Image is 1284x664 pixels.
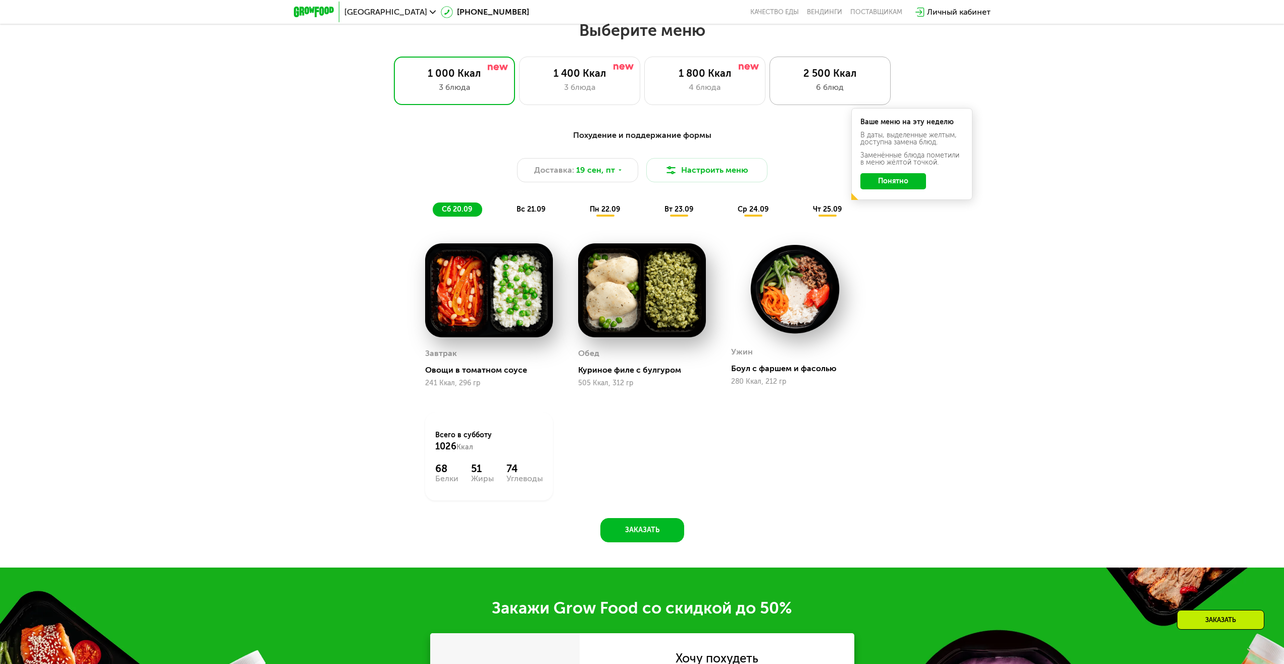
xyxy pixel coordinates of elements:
div: 68 [435,463,458,475]
div: 2 500 Ккал [780,67,880,79]
div: 4 блюда [655,81,755,93]
div: Заменённые блюда пометили в меню жёлтой точкой. [860,152,963,166]
div: Жиры [471,475,494,483]
span: вт 23.09 [664,205,693,214]
div: Ужин [731,344,753,360]
span: 19 сен, пт [576,164,615,176]
a: [PHONE_NUMBER] [441,6,529,18]
div: Хочу похудеть [676,653,758,664]
button: Настроить меню [646,158,767,182]
div: Заказать [1177,610,1264,630]
div: Углеводы [506,475,543,483]
div: поставщикам [850,8,902,16]
a: Качество еды [750,8,799,16]
div: Завтрак [425,346,457,361]
div: 1 800 Ккал [655,67,755,79]
div: 1 000 Ккал [404,67,504,79]
span: ср 24.09 [738,205,768,214]
span: вс 21.09 [517,205,545,214]
button: Заказать [600,518,684,542]
span: пн 22.09 [590,205,620,214]
div: 74 [506,463,543,475]
div: Ваше меню на эту неделю [860,119,963,126]
div: 280 Ккал, 212 гр [731,378,859,386]
div: 51 [471,463,494,475]
h2: Выберите меню [32,20,1252,40]
div: 6 блюд [780,81,880,93]
span: 1026 [435,441,456,452]
div: Всего в субботу [435,430,543,452]
span: сб 20.09 [442,205,472,214]
div: Обед [578,346,599,361]
div: В даты, выделенные желтым, доступна замена блюд. [860,132,963,146]
div: Куриное филе с булгуром [578,365,714,375]
div: 3 блюда [530,81,630,93]
span: чт 25.09 [813,205,842,214]
div: Похудение и поддержание формы [343,129,941,142]
div: 3 блюда [404,81,504,93]
a: Вендинги [807,8,842,16]
div: 1 400 Ккал [530,67,630,79]
span: Ккал [456,443,473,451]
div: Боул с фаршем и фасолью [731,364,867,374]
div: Белки [435,475,458,483]
div: 241 Ккал, 296 гр [425,379,553,387]
span: [GEOGRAPHIC_DATA] [344,8,427,16]
button: Понятно [860,173,926,189]
div: 505 Ккал, 312 гр [578,379,706,387]
div: Личный кабинет [927,6,991,18]
div: Овощи в томатном соусе [425,365,561,375]
span: Доставка: [534,164,574,176]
